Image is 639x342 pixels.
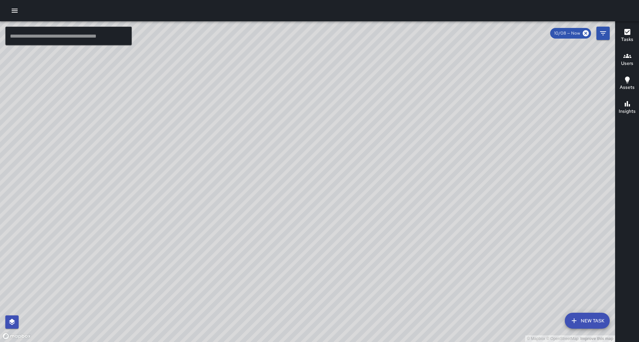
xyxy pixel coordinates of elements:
[619,108,636,115] h6: Insights
[596,27,610,40] button: Filters
[620,84,635,91] h6: Assets
[621,36,633,43] h6: Tasks
[615,24,639,48] button: Tasks
[565,313,610,329] button: New Task
[615,96,639,120] button: Insights
[615,72,639,96] button: Assets
[550,28,591,39] div: 10/08 — Now
[615,48,639,72] button: Users
[550,30,584,37] span: 10/08 — Now
[621,60,633,67] h6: Users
